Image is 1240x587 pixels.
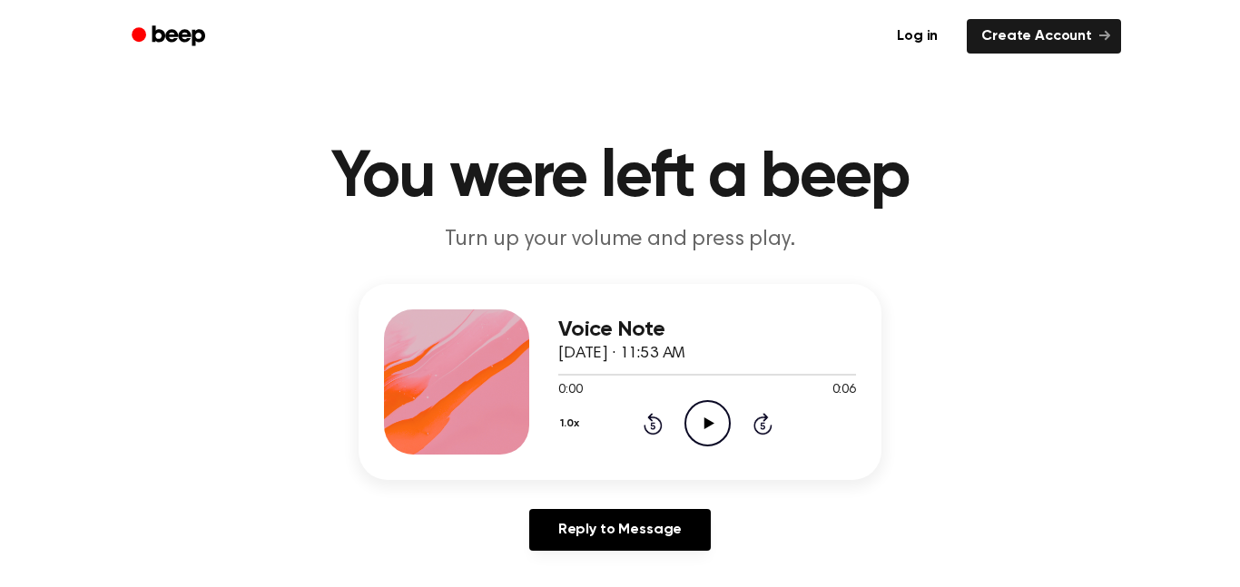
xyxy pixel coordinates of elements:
[558,318,856,342] h3: Voice Note
[271,225,969,255] p: Turn up your volume and press play.
[558,381,582,400] span: 0:00
[529,509,711,551] a: Reply to Message
[967,19,1121,54] a: Create Account
[558,346,685,362] span: [DATE] · 11:53 AM
[832,381,856,400] span: 0:06
[879,15,956,57] a: Log in
[155,145,1085,210] h1: You were left a beep
[558,408,586,439] button: 1.0x
[119,19,221,54] a: Beep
